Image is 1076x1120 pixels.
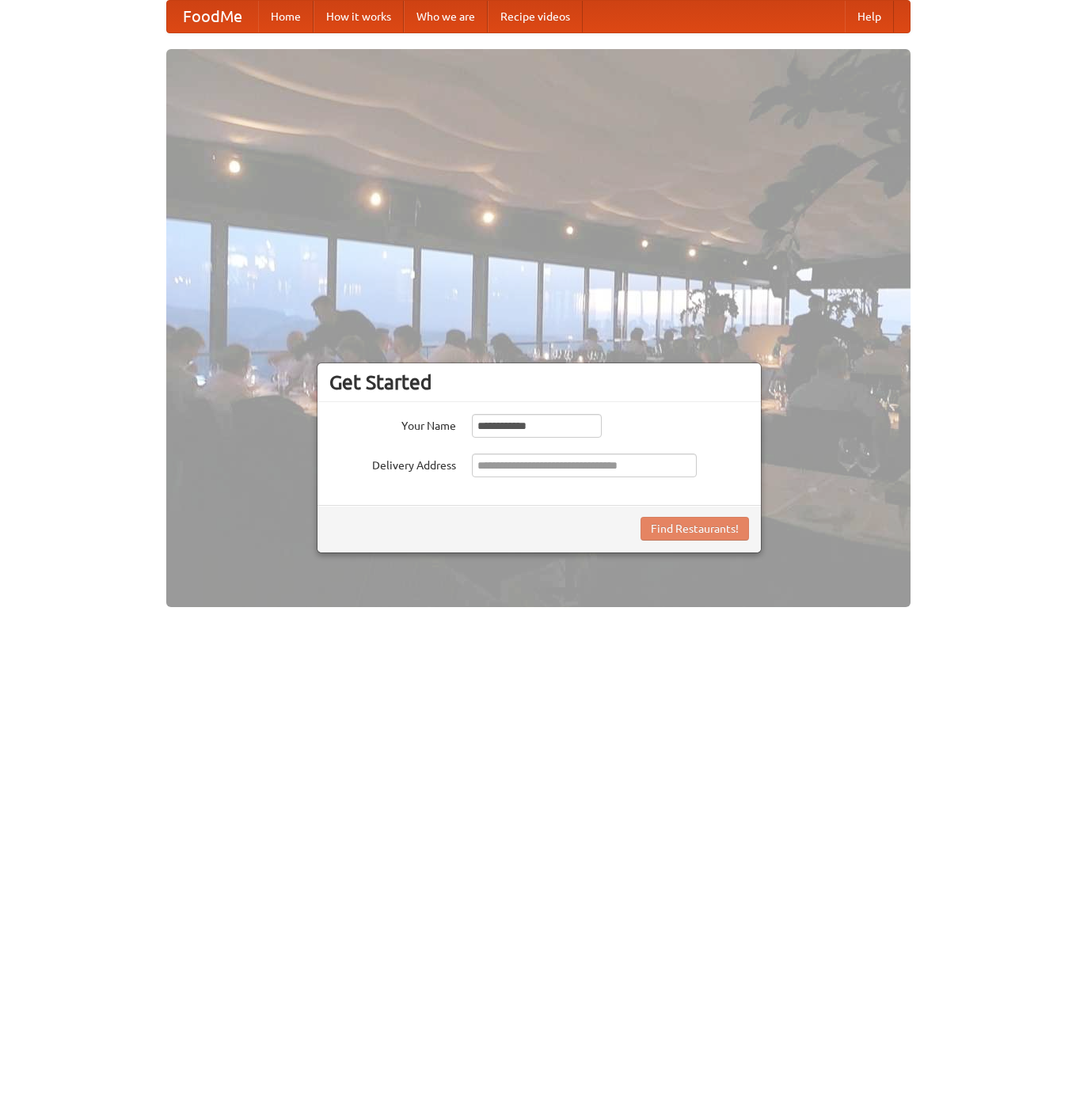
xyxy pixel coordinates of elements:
[329,414,456,434] label: Your Name
[488,1,583,32] a: Recipe videos
[314,1,404,32] a: How it works
[845,1,894,32] a: Help
[641,517,749,541] button: Find Restaurants!
[404,1,488,32] a: Who we are
[167,1,258,32] a: FoodMe
[329,370,749,394] h3: Get Started
[258,1,314,32] a: Home
[329,454,456,473] label: Delivery Address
